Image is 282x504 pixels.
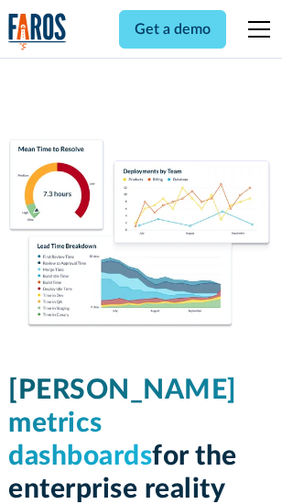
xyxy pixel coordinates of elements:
[8,13,67,50] img: Logo of the analytics and reporting company Faros.
[119,10,226,49] a: Get a demo
[8,377,237,470] span: [PERSON_NAME] metrics dashboards
[8,139,274,330] img: Dora Metrics Dashboard
[8,13,67,50] a: home
[237,7,274,51] div: menu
